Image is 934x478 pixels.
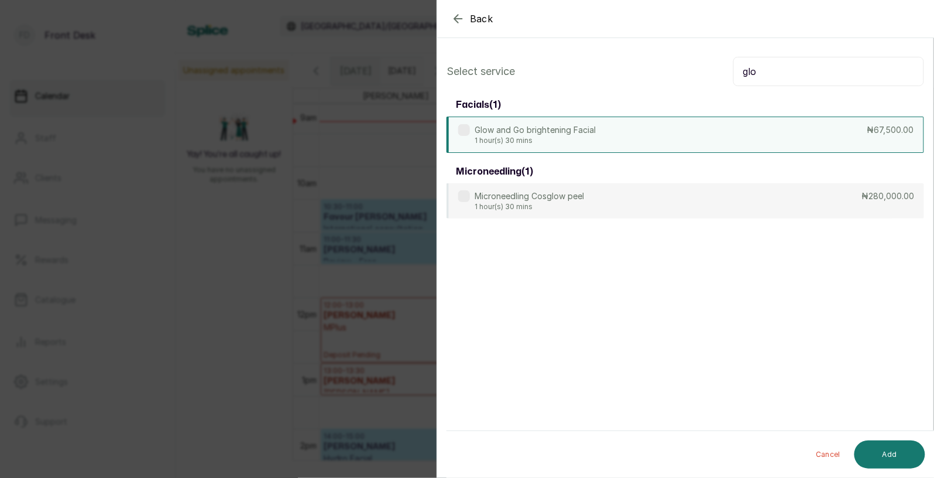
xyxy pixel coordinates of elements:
[447,63,515,80] p: Select service
[470,12,493,26] span: Back
[451,12,493,26] button: Back
[456,98,501,112] h3: facials ( 1 )
[475,124,596,136] p: Glow and Go brightening Facial
[733,57,924,86] input: Search.
[456,165,533,179] h3: microneedling ( 1 )
[475,136,596,145] p: 1 hour(s) 30 mins
[475,202,584,211] p: 1 hour(s) 30 mins
[475,190,584,202] p: Microneedling Cosglow peel
[862,190,915,202] p: ₦280,000.00
[854,441,925,469] button: Add
[806,441,850,469] button: Cancel
[867,124,914,136] p: ₦67,500.00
